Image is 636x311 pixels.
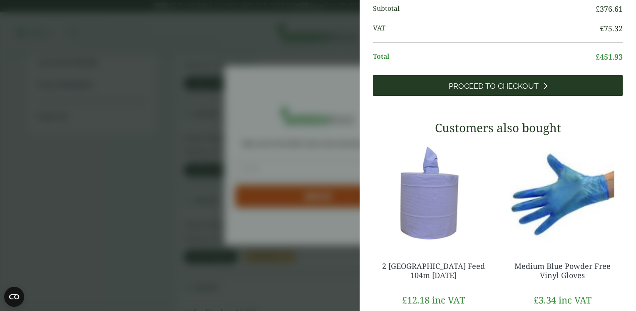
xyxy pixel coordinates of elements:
[502,141,623,245] img: 4130015J-Blue-Vinyl-Powder-Free-Gloves-Medium
[600,23,604,33] span: £
[449,82,539,91] span: Proceed to Checkout
[534,293,539,306] span: £
[514,261,611,280] a: Medium Blue Powder Free Vinyl Gloves
[373,121,623,135] h3: Customers also bought
[402,293,407,306] span: £
[402,293,430,306] bdi: 12.18
[373,75,623,96] a: Proceed to Checkout
[373,51,596,63] span: Total
[373,23,600,34] span: VAT
[373,3,596,15] span: Subtotal
[600,23,623,33] bdi: 75.32
[559,293,591,306] span: inc VAT
[596,52,600,62] span: £
[596,4,600,14] span: £
[4,287,24,307] button: Open CMP widget
[373,141,494,245] img: 3630017-2-Ply-Blue-Centre-Feed-104m
[596,4,623,14] bdi: 376.61
[596,52,623,62] bdi: 451.93
[382,261,485,280] a: 2 [GEOGRAPHIC_DATA] Feed 104m [DATE]
[534,293,556,306] bdi: 3.34
[432,293,465,306] span: inc VAT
